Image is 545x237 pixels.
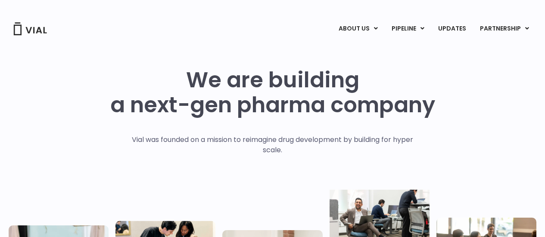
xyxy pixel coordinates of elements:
[385,22,431,36] a: PIPELINEMenu Toggle
[332,22,384,36] a: ABOUT USMenu Toggle
[473,22,536,36] a: PARTNERSHIPMenu Toggle
[123,135,422,155] p: Vial was founded on a mission to reimagine drug development by building for hyper scale.
[431,22,473,36] a: UPDATES
[110,68,435,117] h1: We are building a next-gen pharma company
[13,22,47,35] img: Vial Logo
